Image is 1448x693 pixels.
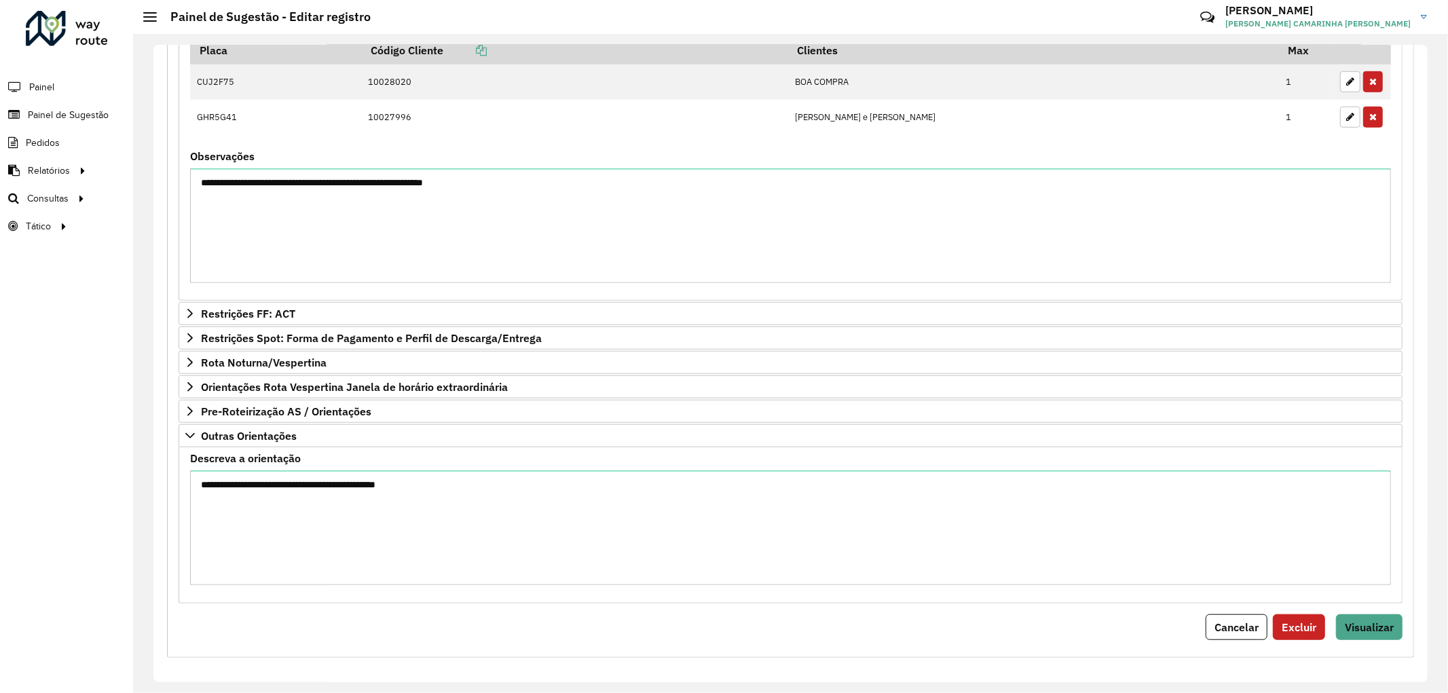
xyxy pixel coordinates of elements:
[1273,614,1325,640] button: Excluir
[26,219,51,233] span: Tático
[157,10,371,24] h2: Painel de Sugestão - Editar registro
[179,351,1403,374] a: Rota Noturna/Vespertina
[1336,614,1403,640] button: Visualizar
[201,333,542,343] span: Restrições Spot: Forma de Pagamento e Perfil de Descarga/Entrega
[788,64,1279,100] td: BOA COMPRA
[190,450,301,466] label: Descreva a orientação
[190,36,361,64] th: Placa
[201,357,327,368] span: Rota Noturna/Vespertina
[179,447,1403,603] div: Outras Orientações
[179,400,1403,423] a: Pre-Roteirização AS / Orientações
[1225,4,1411,17] h3: [PERSON_NAME]
[28,108,109,122] span: Painel de Sugestão
[1206,614,1267,640] button: Cancelar
[1214,620,1259,634] span: Cancelar
[1345,620,1394,634] span: Visualizar
[1279,64,1333,100] td: 1
[201,308,295,319] span: Restrições FF: ACT
[1193,3,1222,32] a: Contato Rápido
[788,100,1279,135] td: [PERSON_NAME] e [PERSON_NAME]
[361,36,788,64] th: Código Cliente
[443,43,487,57] a: Copiar
[27,191,69,206] span: Consultas
[26,136,60,150] span: Pedidos
[179,302,1403,325] a: Restrições FF: ACT
[1279,100,1333,135] td: 1
[190,100,361,135] td: GHR5G41
[361,64,788,100] td: 10028020
[201,406,371,417] span: Pre-Roteirização AS / Orientações
[788,36,1279,64] th: Clientes
[179,424,1403,447] a: Outras Orientações
[190,148,255,164] label: Observações
[179,375,1403,398] a: Orientações Rota Vespertina Janela de horário extraordinária
[190,64,361,100] td: CUJ2F75
[29,80,54,94] span: Painel
[179,326,1403,350] a: Restrições Spot: Forma de Pagamento e Perfil de Descarga/Entrega
[201,381,508,392] span: Orientações Rota Vespertina Janela de horário extraordinária
[28,164,70,178] span: Relatórios
[201,430,297,441] span: Outras Orientações
[1279,36,1333,64] th: Max
[361,100,788,135] td: 10027996
[1282,620,1316,634] span: Excluir
[1225,18,1411,30] span: [PERSON_NAME] CAMARINHA [PERSON_NAME]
